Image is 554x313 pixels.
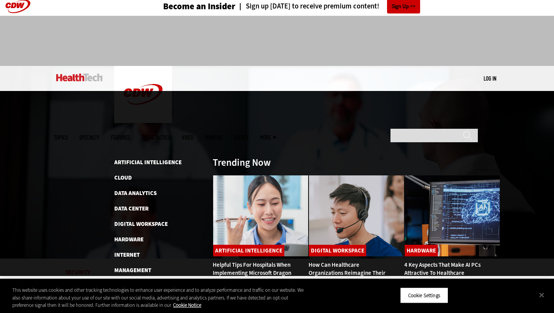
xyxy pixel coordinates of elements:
[163,2,235,11] h3: Become an Insider
[213,175,309,257] img: Doctor using phone to dictate to tablet
[137,24,417,58] iframe: advertisement
[309,261,385,285] a: How Can Healthcare Organizations Reimagine Their Contact Centers?
[114,189,157,197] a: Data Analytics
[484,74,496,82] div: User menu
[213,158,271,167] h3: Trending Now
[114,174,132,182] a: Cloud
[533,286,550,303] button: Close
[405,245,438,256] a: Hardware
[114,220,168,228] a: Digital Workspace
[213,245,284,256] a: Artificial Intelligence
[404,175,500,257] img: Desktop monitor with brain AI concept
[114,66,172,123] img: Home
[56,74,103,81] img: Home
[114,251,140,259] a: Internet
[484,75,496,82] a: Log in
[173,302,201,308] a: More information about your privacy
[400,287,448,303] button: Cookie Settings
[12,286,305,309] div: This website uses cookies and other tracking technologies to enhance user experience and to analy...
[114,266,151,274] a: Management
[114,158,182,166] a: Artificial Intelligence
[114,236,144,243] a: Hardware
[213,261,291,285] a: Helpful Tips for Hospitals When Implementing Microsoft Dragon Copilot
[235,3,379,10] a: Sign up [DATE] to receive premium content!
[404,261,481,285] a: 4 Key Aspects That Make AI PCs Attractive to Healthcare Workers
[309,175,404,257] img: Healthcare contact center
[114,205,149,212] a: Data Center
[309,245,366,256] a: Digital Workspace
[134,2,235,11] a: Become an Insider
